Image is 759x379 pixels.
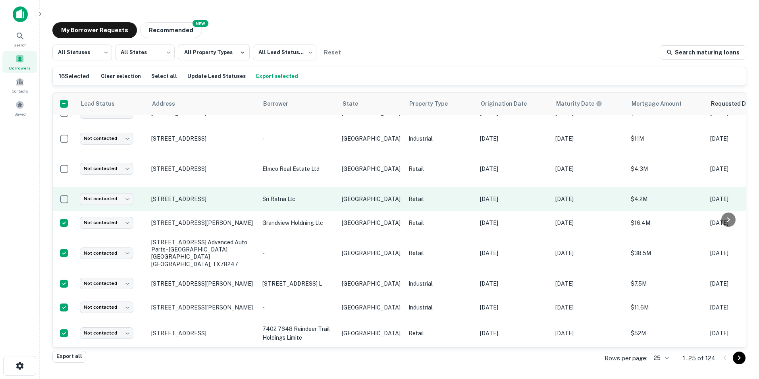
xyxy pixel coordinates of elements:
[405,93,476,115] th: Property Type
[13,42,27,48] span: Search
[556,99,594,108] h6: Maturity Date
[555,249,623,257] p: [DATE]
[480,134,547,143] p: [DATE]
[556,99,613,108] span: Maturity dates displayed may be estimated. Please contact the lender for the most accurate maturi...
[480,249,547,257] p: [DATE]
[147,93,258,115] th: Address
[408,303,472,312] p: Industrial
[262,249,334,257] p: -
[185,70,248,82] button: Update Lead Statuses
[80,248,133,259] div: Not contacted
[52,22,137,38] button: My Borrower Requests
[408,329,472,338] p: Retail
[80,327,133,339] div: Not contacted
[262,134,334,143] p: -
[151,195,254,203] p: [STREET_ADDRESS]
[2,74,37,96] a: Contacts
[80,302,133,313] div: Not contacted
[151,219,254,226] p: [STREET_ADDRESS][PERSON_NAME]
[151,280,254,287] p: [STREET_ADDRESS][PERSON_NAME]
[80,217,133,228] div: Not contacted
[605,354,647,363] p: Rows per page:
[480,219,547,227] p: [DATE]
[408,134,472,143] p: Industrial
[408,279,472,288] p: Industrial
[193,20,208,27] div: NEW
[342,195,401,203] p: [GEOGRAPHIC_DATA]
[631,279,702,288] p: $7.5M
[555,134,623,143] p: [DATE]
[555,303,623,312] p: [DATE]
[262,219,334,227] p: grandview holdning llc
[556,99,602,108] div: Maturity dates displayed may be estimated. Please contact the lender for the most accurate maturi...
[408,164,472,173] p: Retail
[262,279,334,288] p: [STREET_ADDRESS] l
[342,249,401,257] p: [GEOGRAPHIC_DATA]
[408,249,472,257] p: Retail
[262,303,334,312] p: -
[631,249,702,257] p: $38.5M
[80,193,133,205] div: Not contacted
[342,303,401,312] p: [GEOGRAPHIC_DATA]
[342,279,401,288] p: [GEOGRAPHIC_DATA]
[14,111,26,117] span: Saved
[9,65,31,71] span: Borrowers
[52,351,86,363] button: Export all
[151,135,254,142] p: [STREET_ADDRESS]
[631,164,702,173] p: $4.3M
[733,352,746,364] button: Go to next page
[151,330,254,337] p: [STREET_ADDRESS]
[342,329,401,338] p: [GEOGRAPHIC_DATA]
[254,70,300,82] button: Export selected
[81,99,125,108] span: Lead Status
[480,303,547,312] p: [DATE]
[476,93,551,115] th: Origination Date
[480,195,547,203] p: [DATE]
[555,329,623,338] p: [DATE]
[12,88,28,94] span: Contacts
[631,329,702,338] p: $52M
[551,93,627,115] th: Maturity dates displayed may be estimated. Please contact the lender for the most accurate maturi...
[555,279,623,288] p: [DATE]
[555,195,623,203] p: [DATE]
[481,99,537,108] span: Origination Date
[2,51,37,73] a: Borrowers
[262,164,334,173] p: elmco real estate ltd
[480,164,547,173] p: [DATE]
[178,44,250,60] button: All Property Types
[151,304,254,311] p: [STREET_ADDRESS][PERSON_NAME]
[2,97,37,119] div: Saved
[151,239,254,268] p: [STREET_ADDRESS] Advanced auto parts - [GEOGRAPHIC_DATA], [GEOGRAPHIC_DATA] [GEOGRAPHIC_DATA], TX...
[408,219,472,227] p: Retail
[480,279,547,288] p: [DATE]
[2,28,37,50] a: Search
[632,99,692,108] span: Mortgage Amount
[631,195,702,203] p: $4.2M
[651,352,670,364] div: 25
[76,93,147,115] th: Lead Status
[480,329,547,338] p: [DATE]
[631,219,702,227] p: $16.4M
[52,42,112,63] div: All Statuses
[262,325,334,342] p: 7402 7648 reindeer trail holdings limite
[631,134,702,143] p: $11M
[342,134,401,143] p: [GEOGRAPHIC_DATA]
[99,70,143,82] button: Clear selection
[80,133,133,144] div: Not contacted
[263,99,299,108] span: Borrower
[13,6,28,22] img: capitalize-icon.png
[627,93,706,115] th: Mortgage Amount
[660,45,746,60] a: Search maturing loans
[262,195,334,203] p: sri ratna llc
[59,72,89,81] h6: 16 Selected
[408,195,472,203] p: Retail
[631,303,702,312] p: $11.6M
[555,219,623,227] p: [DATE]
[80,163,133,174] div: Not contacted
[320,44,345,60] button: Reset
[342,164,401,173] p: [GEOGRAPHIC_DATA]
[342,219,401,227] p: [GEOGRAPHIC_DATA]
